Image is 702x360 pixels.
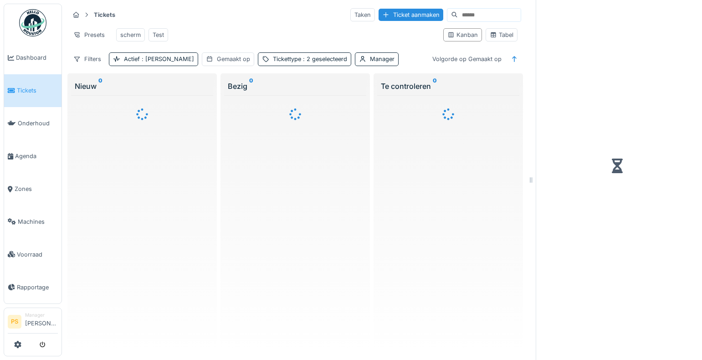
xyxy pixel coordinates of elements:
[4,271,61,303] a: Rapportage
[249,81,253,92] sup: 0
[381,81,516,92] div: Te controleren
[69,28,109,41] div: Presets
[25,312,58,319] div: Manager
[301,56,347,62] span: : 2 geselecteerd
[4,173,61,206] a: Zones
[18,217,58,226] span: Machines
[350,8,375,21] div: Taken
[69,52,105,66] div: Filters
[17,283,58,292] span: Rapportage
[217,55,250,63] div: Gemaakt op
[15,185,58,193] span: Zones
[17,86,58,95] span: Tickets
[75,81,210,92] div: Nieuw
[4,140,61,173] a: Agenda
[447,31,478,39] div: Kanban
[16,53,58,62] span: Dashboard
[428,52,506,66] div: Volgorde op Gemaakt op
[4,74,61,107] a: Tickets
[17,250,58,259] span: Voorraad
[8,312,58,334] a: PS Manager[PERSON_NAME]
[228,81,363,92] div: Bezig
[273,55,347,63] div: Tickettype
[19,9,46,36] img: Badge_color-CXgf-gQk.svg
[124,55,194,63] div: Actief
[4,238,61,271] a: Voorraad
[15,152,58,160] span: Agenda
[4,107,61,140] a: Onderhoud
[18,119,58,128] span: Onderhoud
[370,55,395,63] div: Manager
[4,206,61,238] a: Machines
[379,9,443,21] div: Ticket aanmaken
[25,312,58,331] li: [PERSON_NAME]
[120,31,141,39] div: scherm
[90,10,119,19] strong: Tickets
[153,31,164,39] div: Test
[98,81,102,92] sup: 0
[140,56,194,62] span: : [PERSON_NAME]
[8,315,21,329] li: PS
[4,41,61,74] a: Dashboard
[490,31,513,39] div: Tabel
[433,81,437,92] sup: 0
